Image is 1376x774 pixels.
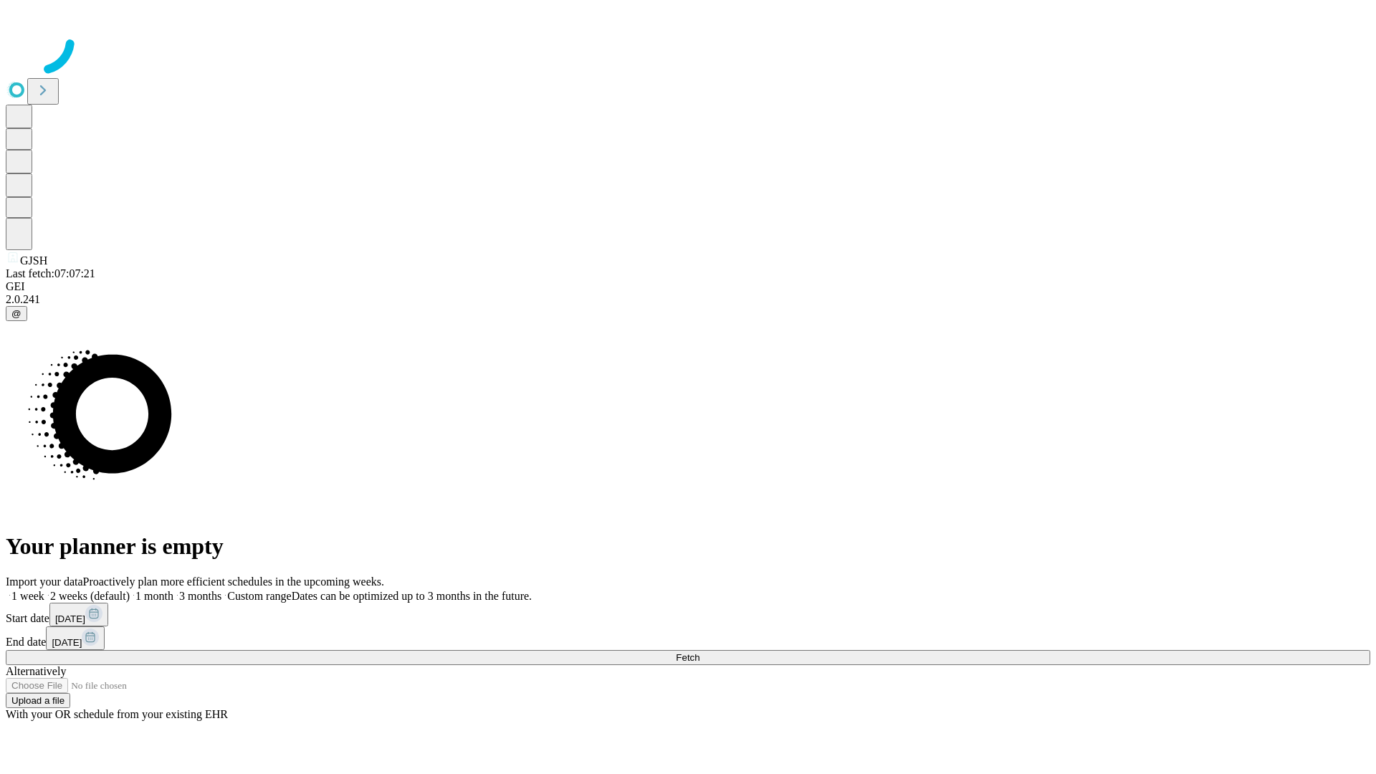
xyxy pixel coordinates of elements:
[11,308,21,319] span: @
[6,533,1370,560] h1: Your planner is empty
[6,626,1370,650] div: End date
[6,267,95,279] span: Last fetch: 07:07:21
[6,280,1370,293] div: GEI
[6,306,27,321] button: @
[6,665,66,677] span: Alternatively
[46,626,105,650] button: [DATE]
[20,254,47,267] span: GJSH
[50,590,130,602] span: 2 weeks (default)
[49,603,108,626] button: [DATE]
[11,590,44,602] span: 1 week
[292,590,532,602] span: Dates can be optimized up to 3 months in the future.
[6,708,228,720] span: With your OR schedule from your existing EHR
[676,652,699,663] span: Fetch
[55,613,85,624] span: [DATE]
[83,575,384,588] span: Proactively plan more efficient schedules in the upcoming weeks.
[52,637,82,648] span: [DATE]
[6,650,1370,665] button: Fetch
[6,693,70,708] button: Upload a file
[135,590,173,602] span: 1 month
[179,590,221,602] span: 3 months
[6,603,1370,626] div: Start date
[6,293,1370,306] div: 2.0.241
[6,575,83,588] span: Import your data
[227,590,291,602] span: Custom range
